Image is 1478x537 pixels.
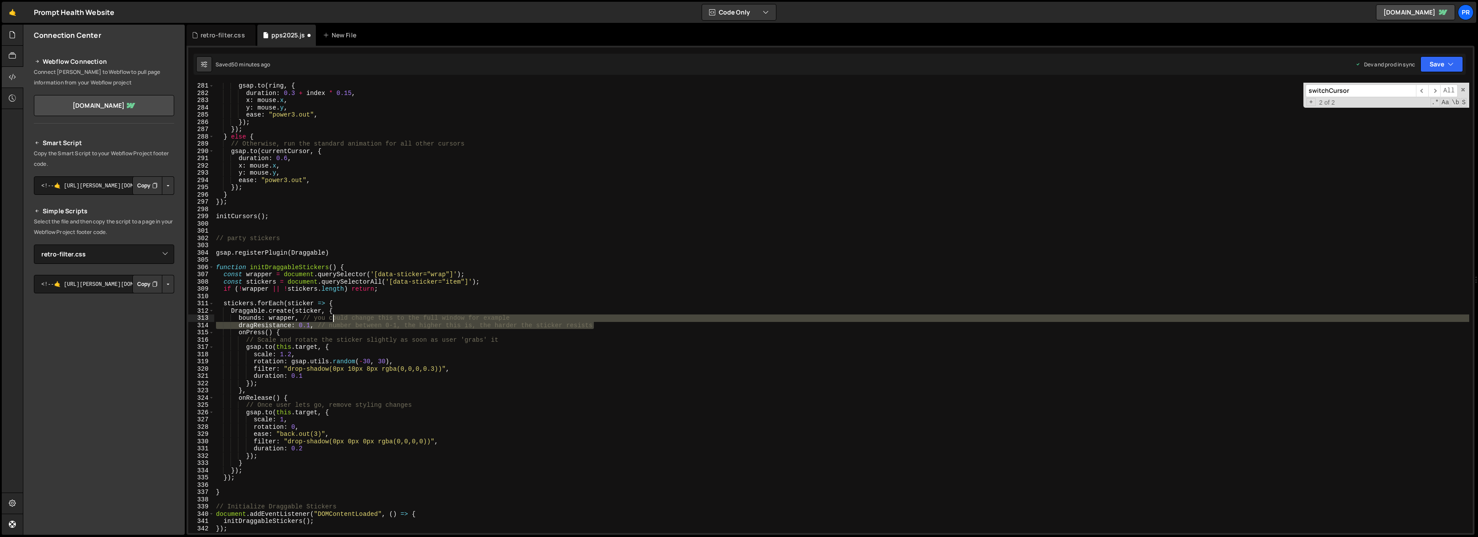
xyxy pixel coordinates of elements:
div: 319 [188,358,214,365]
a: [DOMAIN_NAME] [34,95,174,116]
span: CaseSensitive Search [1441,98,1450,107]
span: 2 of 2 [1316,99,1339,106]
span: Alt-Enter [1440,84,1458,97]
div: 286 [188,119,214,126]
div: 321 [188,373,214,380]
div: 297 [188,198,214,206]
span: RegExp Search [1430,98,1440,107]
div: 312 [188,307,214,315]
div: 315 [188,329,214,336]
div: 341 [188,518,214,525]
div: 287 [188,126,214,133]
div: 298 [188,206,214,213]
button: Copy [132,176,162,195]
div: 50 minutes ago [231,61,270,68]
div: 291 [188,155,214,162]
div: 299 [188,213,214,220]
a: Pr [1458,4,1474,20]
div: 307 [188,271,214,278]
div: Button group with nested dropdown [132,275,174,293]
div: 284 [188,104,214,112]
div: 300 [188,220,214,228]
div: 324 [188,395,214,402]
div: 294 [188,177,214,184]
div: 306 [188,264,214,271]
input: Search for [1306,84,1416,97]
div: 314 [188,322,214,329]
div: 339 [188,503,214,511]
div: 320 [188,365,214,373]
textarea: <!--🤙 [URL][PERSON_NAME][DOMAIN_NAME]> <script>document.addEventListener("DOMContentLoaded", func... [34,275,174,293]
div: 301 [188,227,214,235]
div: 282 [188,90,214,97]
h2: Webflow Connection [34,56,174,67]
div: pps2025.js [271,31,305,40]
iframe: YouTube video player [34,308,175,387]
div: 331 [188,445,214,453]
div: 281 [188,82,214,90]
p: Connect [PERSON_NAME] to Webflow to pull page information from your Webflow project [34,67,174,88]
span: Whole Word Search [1451,98,1460,107]
div: 328 [188,424,214,431]
button: Copy [132,275,162,293]
div: 290 [188,148,214,155]
span: Toggle Replace mode [1306,98,1316,106]
div: 325 [188,402,214,409]
div: 318 [188,351,214,358]
textarea: <!--🤙 [URL][PERSON_NAME][DOMAIN_NAME]> <script>document.addEventListener("DOMContentLoaded", func... [34,176,174,195]
div: 289 [188,140,214,148]
div: 333 [188,460,214,467]
div: 338 [188,496,214,504]
div: Prompt Health Website [34,7,114,18]
a: [DOMAIN_NAME] [1376,4,1455,20]
div: 293 [188,169,214,177]
div: 295 [188,184,214,191]
div: 340 [188,511,214,518]
span: ​ [1416,84,1428,97]
a: 🤙 [2,2,23,23]
div: 304 [188,249,214,257]
p: Copy the Smart Script to your Webflow Project footer code. [34,148,174,169]
button: Save [1420,56,1463,72]
div: 322 [188,380,214,387]
div: 326 [188,409,214,416]
div: 308 [188,278,214,286]
div: 309 [188,285,214,293]
div: Saved [216,61,270,68]
div: 335 [188,474,214,482]
p: Select the file and then copy the script to a page in your Webflow Project footer code. [34,216,174,237]
div: 313 [188,314,214,322]
h2: Connection Center [34,30,101,40]
div: 296 [188,191,214,199]
div: 316 [188,336,214,344]
span: ​ [1428,84,1441,97]
div: 303 [188,242,214,249]
h2: Smart Script [34,138,174,148]
div: 327 [188,416,214,424]
div: 305 [188,256,214,264]
div: 285 [188,111,214,119]
div: Button group with nested dropdown [132,176,174,195]
div: 283 [188,97,214,104]
h2: Simple Scripts [34,206,174,216]
div: 329 [188,431,214,438]
div: New File [323,31,360,40]
span: Search In Selection [1461,98,1467,107]
div: 310 [188,293,214,300]
div: 317 [188,343,214,351]
div: Dev and prod in sync [1355,61,1415,68]
div: 311 [188,300,214,307]
div: 336 [188,482,214,489]
div: retro-filter.css [201,31,245,40]
button: Code Only [702,4,776,20]
div: 332 [188,453,214,460]
div: 302 [188,235,214,242]
div: 292 [188,162,214,170]
div: 288 [188,133,214,141]
div: 330 [188,438,214,446]
div: 323 [188,387,214,395]
div: 337 [188,489,214,496]
iframe: YouTube video player [34,393,175,472]
div: 342 [188,525,214,533]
